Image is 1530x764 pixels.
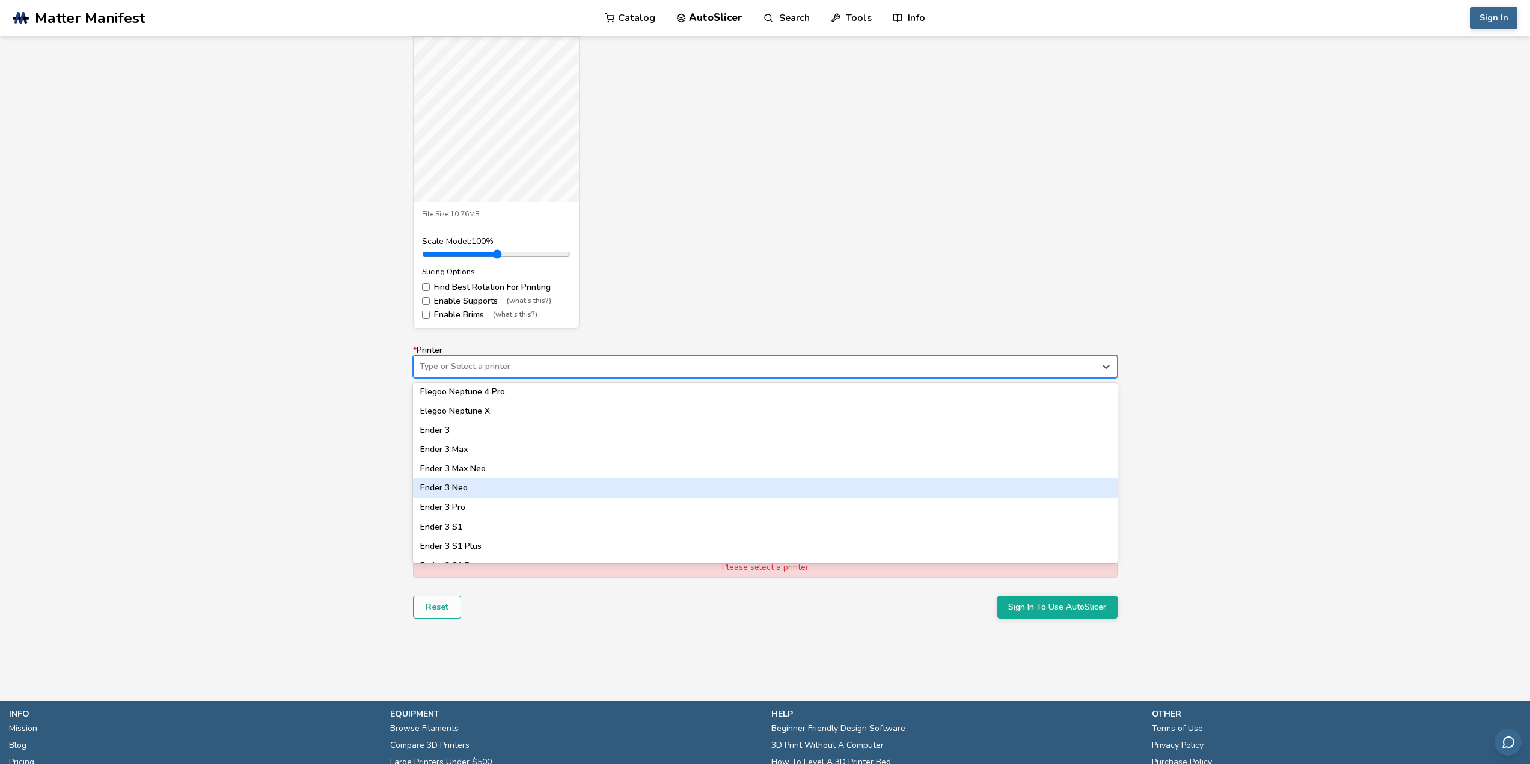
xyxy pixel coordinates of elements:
[1152,720,1203,737] a: Terms of Use
[413,596,461,619] button: Reset
[771,720,905,737] a: Beginner Friendly Design Software
[422,267,571,276] div: Slicing Options:
[1152,707,1521,720] p: other
[420,362,422,371] input: *PrinterType or Select a printerAnycubic Kobra 2 ProAnycubic Kobra 3Anycubic Kobra MaxAnycubic Ko...
[413,440,1118,459] div: Ender 3 Max
[413,346,1118,378] label: Printer
[413,518,1118,537] div: Ender 3 S1
[422,237,571,246] div: Scale Model: 100 %
[390,737,470,754] a: Compare 3D Printers
[413,478,1118,498] div: Ender 3 Neo
[422,310,571,320] label: Enable Brims
[413,537,1118,556] div: Ender 3 S1 Plus
[413,421,1118,440] div: Ender 3
[1152,737,1204,754] a: Privacy Policy
[413,557,1118,578] div: Please select a printer
[422,297,430,305] input: Enable Supports(what's this?)
[9,737,26,754] a: Blog
[1470,7,1517,29] button: Sign In
[413,382,1118,402] div: Elegoo Neptune 4 Pro
[493,311,537,319] span: (what's this?)
[390,707,759,720] p: equipment
[413,402,1118,421] div: Elegoo Neptune X
[413,498,1118,517] div: Ender 3 Pro
[771,707,1140,720] p: help
[422,296,571,306] label: Enable Supports
[422,311,430,319] input: Enable Brims(what's this?)
[413,556,1118,575] div: Ender 3 S1 Pro
[771,737,884,754] a: 3D Print Without A Computer
[35,10,145,26] span: Matter Manifest
[422,210,571,219] div: File Size: 10.76MB
[507,297,551,305] span: (what's this?)
[413,459,1118,478] div: Ender 3 Max Neo
[390,720,459,737] a: Browse Filaments
[9,720,37,737] a: Mission
[1495,729,1522,756] button: Send feedback via email
[422,283,430,291] input: Find Best Rotation For Printing
[422,283,571,292] label: Find Best Rotation For Printing
[997,596,1118,619] button: Sign In To Use AutoSlicer
[9,707,378,720] p: info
